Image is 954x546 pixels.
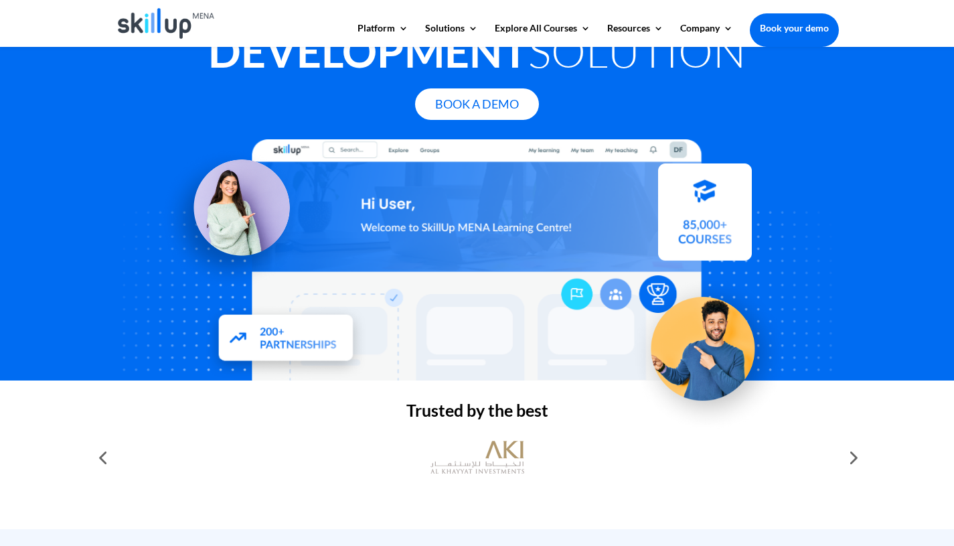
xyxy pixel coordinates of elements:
a: Book A Demo [415,88,539,120]
img: al khayyat investments logo [430,434,524,481]
a: Resources [607,23,663,46]
img: Upskill your workforce - SkillUp [629,268,788,427]
a: Solutions [425,23,478,46]
a: Platform [357,23,408,46]
h2: Trusted by the best [116,402,839,425]
a: Book your demo [750,13,839,43]
img: Learning Management Solution - SkillUp [159,144,303,289]
img: Partners - SkillUp Mena [202,301,368,379]
a: Company [680,23,733,46]
img: Skillup Mena [118,8,215,39]
a: Explore All Courses [495,23,590,46]
img: Courses library - SkillUp MENA [658,169,752,267]
iframe: Chat Widget [724,401,954,546]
